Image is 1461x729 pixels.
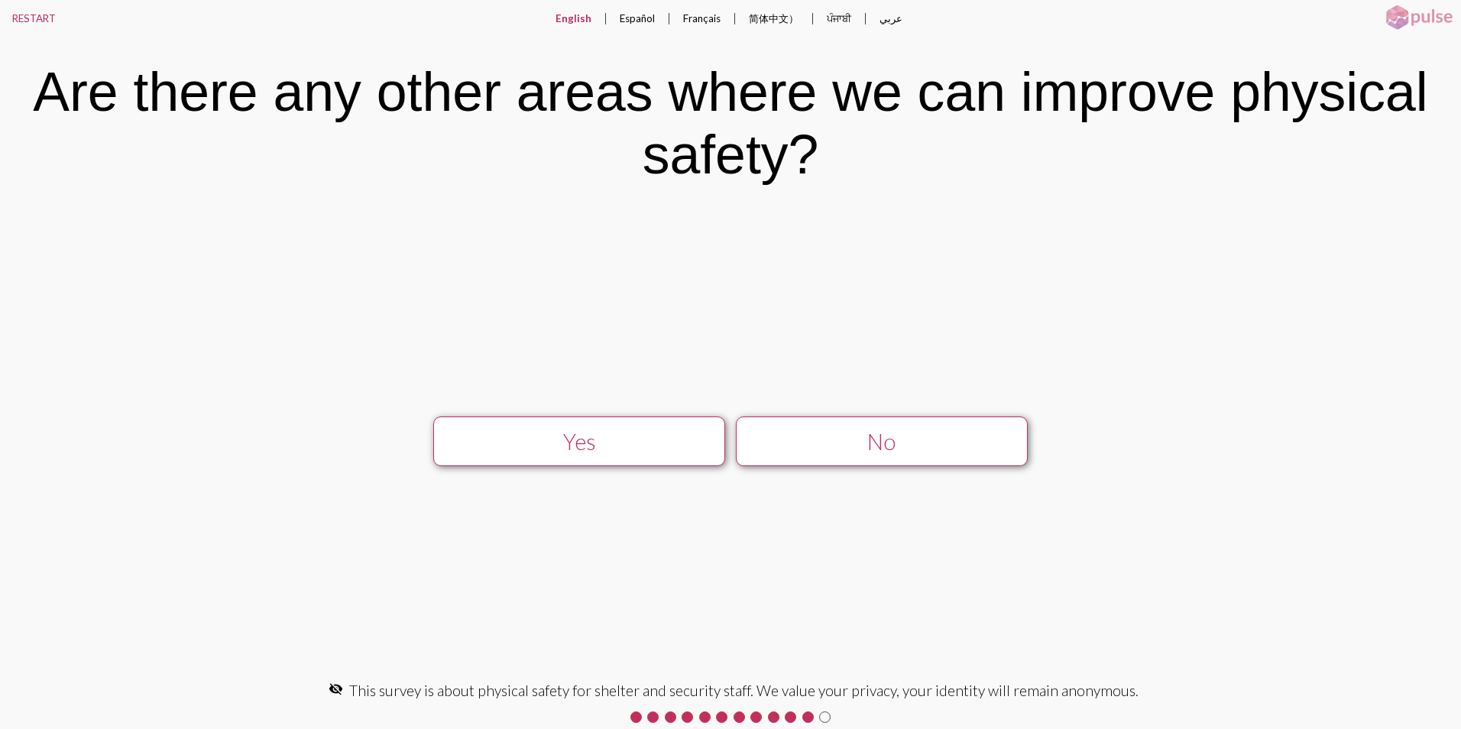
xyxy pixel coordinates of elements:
[433,416,725,466] button: Yes
[329,682,343,696] mat-icon: visibility_off
[449,429,709,455] div: Yes
[349,682,1139,699] span: This survey is about physical safety for shelter and security staff. We value your privacy, your ...
[1381,4,1457,31] img: pulsehorizontalsmall.png
[22,60,1440,186] div: Are there any other areas where we can improve physical safety?
[751,429,1012,455] div: No
[736,416,1028,466] button: No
